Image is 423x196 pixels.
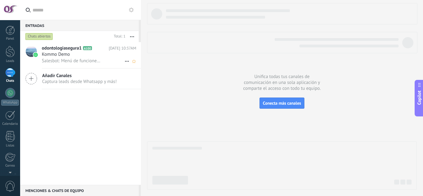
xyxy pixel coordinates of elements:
span: [DATE] 10:37AM [109,45,136,51]
img: icon [33,53,38,57]
div: Panel [1,37,19,41]
div: Correo [1,164,19,168]
div: Chats abiertos [25,33,53,40]
div: Listas [1,144,19,148]
div: Leads [1,59,19,63]
span: A100 [83,46,92,50]
div: WhatsApp [1,100,19,106]
button: Más [125,31,139,42]
div: Entradas [20,20,139,31]
span: Salesbot: Menú de funciones de WhatsApp ¡Desbloquea la mensajería mejorada en WhatsApp! Haz clic ... [42,58,102,64]
button: Conecta más canales [259,98,304,109]
div: Calendario [1,122,19,126]
span: Kommo Demo [42,51,70,58]
span: Copilot [416,90,422,105]
div: Total: 1 [111,33,125,40]
span: odontologiasegura1 [42,45,82,51]
div: Chats [1,79,19,83]
span: Conecta más canales [263,100,301,106]
div: Menciones & Chats de equipo [20,185,139,196]
span: Añadir Canales [42,73,117,79]
span: Captura leads desde Whatsapp y más! [42,79,117,85]
a: avatariconodontologiasegura1A100[DATE] 10:37AMKommo DemoSalesbot: Menú de funciones de WhatsApp ¡... [20,42,141,68]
